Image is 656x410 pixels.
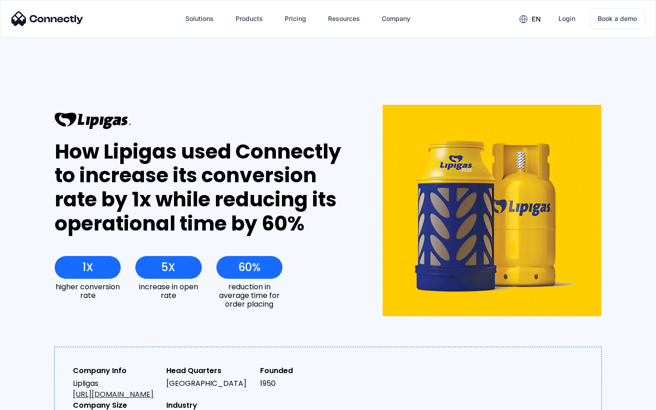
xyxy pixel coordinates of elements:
div: 60% [238,261,261,274]
div: Company [382,12,410,25]
div: 1X [82,261,93,274]
img: Connectly Logo [11,11,83,26]
div: Resources [328,12,360,25]
a: Book a demo [590,8,645,29]
div: Head Quarters [166,365,252,376]
div: reduction in average time for order placing [216,282,282,309]
div: increase in open rate [135,282,201,300]
div: Lipligas [73,378,159,400]
div: 5X [161,261,175,274]
div: en [532,13,541,26]
div: Company Info [73,365,159,376]
div: 1950 [260,378,346,389]
div: higher conversion rate [55,282,121,300]
div: Login [559,12,575,25]
div: Pricing [285,12,306,25]
a: Login [551,8,583,30]
div: Products [236,12,263,25]
a: Pricing [277,8,313,30]
div: How Lipigas used Connectly to increase its conversion rate by 1x while reducing its operational t... [55,140,349,236]
div: Founded [260,365,346,376]
a: [URL][DOMAIN_NAME] [73,389,154,400]
div: [GEOGRAPHIC_DATA] [166,378,252,389]
div: Solutions [185,12,214,25]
